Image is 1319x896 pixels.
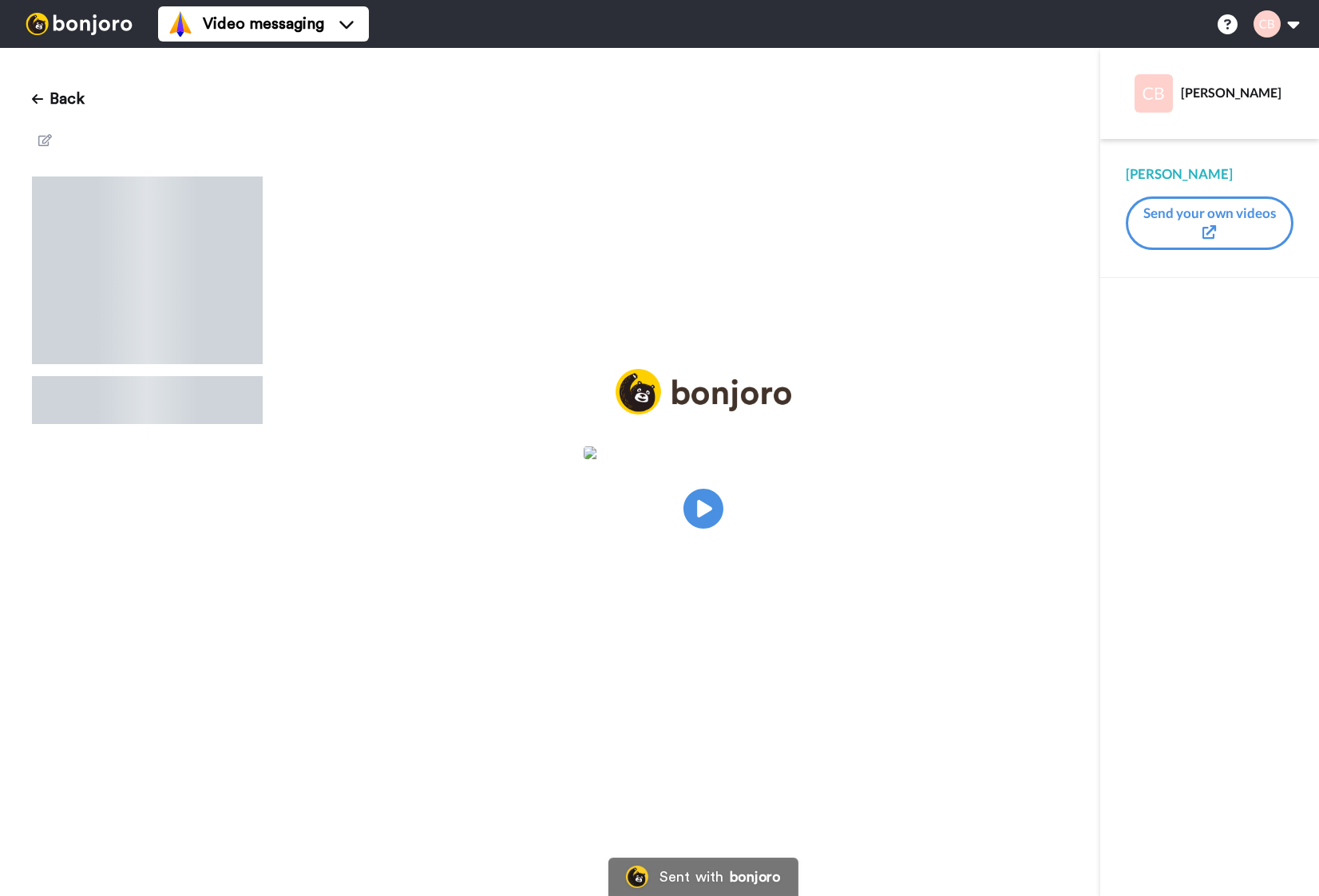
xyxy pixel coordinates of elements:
img: Profile Image [1135,74,1173,113]
div: Sent with [659,870,723,884]
div: bonjoro [730,870,781,884]
div: [PERSON_NAME] [1126,165,1293,184]
img: Bonjoro Logo [626,866,648,888]
img: vm-color.svg [168,11,193,37]
img: bj-logo-header-white.svg [19,13,139,35]
a: Bonjoro LogoSent withbonjoro [608,858,798,896]
img: logo_full.png [616,369,791,414]
img: beb12c11-f072-4697-b0e9-f2195f3bfdc9.jpg [584,446,823,459]
button: Back [32,80,85,118]
button: Send your own videos [1126,196,1293,250]
div: [PERSON_NAME] [1181,85,1293,100]
span: Video messaging [203,13,324,35]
